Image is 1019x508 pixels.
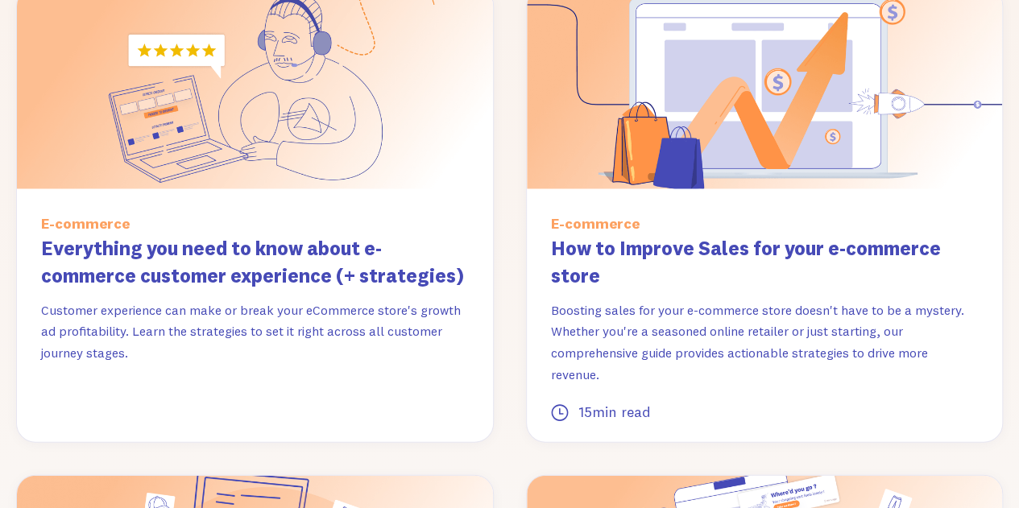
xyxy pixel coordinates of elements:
div: 15 [578,401,592,424]
div: E-commerce [551,213,640,236]
div: E-commerce [41,213,130,236]
a: How to Improve Sales for your e-commerce storeBoosting sales for your e-commerce store doesn't ha... [551,235,979,418]
p: Customer experience can make or break your eCommerce store's growth ad profitability. Learn the s... [41,299,469,364]
div: min read [592,401,651,424]
div:  [551,401,569,424]
a: Everything you need to know about e-commerce customer experience (+ strategies)Customer experienc... [41,235,469,373]
p: Boosting sales for your e-commerce store doesn't have to be a mystery. Whether you're a seasoned ... [551,299,979,386]
h3: Everything you need to know about e-commerce customer experience (+ strategies) [41,235,469,289]
h3: How to Improve Sales for your e-commerce store [551,235,979,289]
